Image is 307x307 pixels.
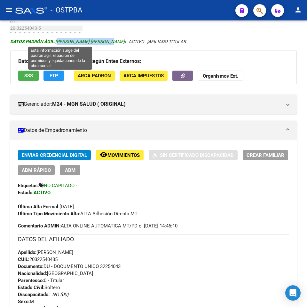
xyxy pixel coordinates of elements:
[18,223,61,229] strong: Comentario ADMIN:
[120,71,168,81] button: ARCA Impuestos
[22,167,51,173] span: ABM Rápido
[18,101,281,108] mat-panel-title: Gerenciador:
[148,39,186,44] span: AFILIADO TITULAR
[18,235,289,244] h3: DATOS DEL AFILIADO
[247,152,284,158] span: Crear Familiar
[10,39,55,44] strong: DATOS PADRÓN ÁGIL:
[18,285,44,290] strong: Estado Civil:
[18,292,50,297] strong: Discapacitado:
[43,71,64,81] button: FTP
[160,152,234,158] span: Sin Certificado Discapacidad
[52,101,126,108] strong: M24 - MGN SALUD ( ORIGINAL)
[198,71,243,81] button: Organismos Ext.
[5,6,13,14] mat-icon: menu
[10,39,125,44] span: [PERSON_NAME] [PERSON_NAME]
[18,271,93,276] span: [GEOGRAPHIC_DATA]
[18,150,91,160] button: Enviar Credencial Digital
[18,183,39,188] strong: Etiquetas:
[18,278,64,283] span: 0 - Titular
[18,222,177,229] span: ALTA ONLINE AUTOMATICA MT/PD el [DATE] 14:46:10
[18,211,80,217] strong: Ultimo Tipo Movimiento Alta:
[18,264,43,269] strong: Documento:
[10,95,297,114] mat-expansion-panel-header: Gerenciador:M24 - MGN SALUD ( ORIGINAL)
[18,190,34,196] strong: Estado:
[22,152,87,158] span: Enviar Credencial Digital
[18,278,44,283] strong: Parentesco:
[10,39,186,44] i: | ACTIVO |
[74,71,115,81] button: ARCA Padrón
[18,165,55,175] button: ABM Rápido
[285,285,301,301] div: Open Intercom Messenger
[18,71,39,81] button: SSS
[44,183,77,188] span: NO CAPITADO -
[18,57,289,66] h3: Datos Personales y Afiliatorios según Entes Externos:
[96,150,144,160] button: Movimientos
[149,150,238,160] button: Sin Certificado Discapacidad
[18,249,36,255] strong: Apellido:
[18,285,60,290] span: Soltero
[18,299,30,304] strong: Sexo:
[123,73,164,79] span: ARCA Impuestos
[60,165,80,175] button: ABM
[65,167,75,173] span: ABM
[18,204,74,210] span: [DATE]
[10,121,297,140] mat-expansion-panel-header: Datos de Empadronamiento
[107,152,140,158] span: Movimientos
[52,292,68,297] i: NO (00)
[203,73,238,79] strong: Organismos Ext.
[100,151,107,158] mat-icon: remove_red_eye
[18,257,58,262] span: 20322540435
[18,271,47,276] strong: Nacionalidad:
[243,150,288,160] button: Crear Familiar
[78,73,111,79] span: ARCA Padrón
[18,204,59,210] strong: Última Alta Formal:
[51,3,82,17] span: - OSTPBA
[18,127,281,134] mat-panel-title: Datos de Empadronamiento
[24,73,33,79] span: SSS
[50,73,58,79] span: FTP
[18,264,121,269] span: DU - DOCUMENTO UNICO 32254043
[294,6,302,14] mat-icon: person
[34,190,51,196] strong: ACTIVO
[18,257,29,262] strong: CUIL:
[18,299,34,304] span: M
[18,249,73,255] span: [PERSON_NAME]
[18,211,138,217] span: ALTA Adhesión Directa MT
